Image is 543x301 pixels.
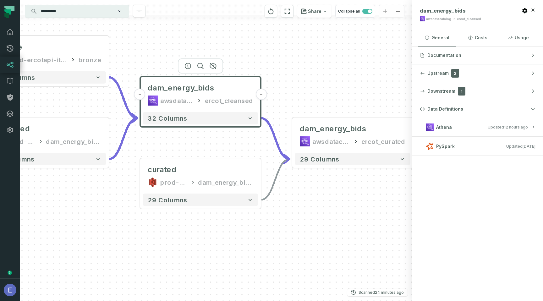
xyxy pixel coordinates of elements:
div: prod-ercotapi-it-bhl-public-raw/ercot/dam_energy_bids [8,55,67,65]
div: ercot_cleansed [457,17,481,21]
p: Scanned [359,289,404,296]
span: Upstream [427,70,449,76]
button: Downstream1 [412,82,543,100]
button: - [255,89,267,100]
span: 32 columns [148,114,187,122]
button: - [134,89,145,100]
div: dam_energy_bids [46,136,101,146]
span: 29 columns [148,196,187,204]
div: ercot_curated [361,136,405,146]
button: Share [297,5,332,18]
span: 1 [458,87,465,96]
div: prod-ercotapi-it-bhl-public-curated/ercot [160,177,188,187]
div: bronze [79,55,101,65]
button: Documentation [412,47,543,64]
button: Collapse all [335,5,375,18]
g: Edge from 7b2584850afb10dbf6e82465702d5f1f to 33d54a6f4a265fa82b54f18e7334bd7d [261,159,290,200]
div: ercot_cleansed [205,96,253,106]
span: Updated [506,144,535,149]
button: Scanned[DATE] 1:01:56 PM [347,289,408,296]
button: zoom out [392,5,404,18]
span: PySpark [436,143,455,150]
span: Updated [488,125,528,129]
button: Costs [458,29,496,46]
span: Data Definitions [427,106,463,112]
button: Data Definitions [412,100,543,118]
span: dam_energy_bids [420,8,466,14]
relative-time: Sep 14, 2025, 1:01 PM GMT+3 [375,290,404,295]
div: awsdatacatalog [426,17,451,21]
span: 29 columns [300,155,339,163]
span: 2 [451,69,459,78]
g: Edge from 24e93db5d7ce280c3c52c98574348511 to cbb3c9644db4e333542f1221db8b8af1 [109,118,138,159]
relative-time: Sep 14, 2025, 1:02 AM GMT+3 [504,125,528,129]
div: dam_energy_bids [300,124,366,134]
g: Edge from cbb3c9644db4e333542f1221db8b8af1 to 33d54a6f4a265fa82b54f18e7334bd7d [261,118,290,159]
div: dam_energy_bids [198,177,253,187]
button: General [418,29,456,46]
div: Tooltip anchor [7,270,13,276]
button: AthenaUpdated[DATE] 1:02:44 AM [420,123,535,131]
button: Clear search query [116,8,123,14]
button: Usage [499,29,537,46]
span: dam_energy_bids [148,83,214,93]
div: awsdatacatalog [160,96,194,106]
g: Edge from 858e2504de788c5a864efc6609588bda to cbb3c9644db4e333542f1221db8b8af1 [109,77,138,118]
div: awsdatacatalog [312,136,350,146]
relative-time: Sep 12, 2025, 9:41 PM GMT+3 [523,144,535,149]
span: Documentation [427,52,461,58]
div: curated [148,165,177,175]
img: avatar of Elisheva Lapid [4,284,16,296]
div: prod-ercotapi-it-bhl-public-cleansed/ercot [8,136,36,146]
span: Athena [436,124,452,130]
button: PySparkUpdated[DATE] 9:41:23 PM [420,142,535,150]
span: Downstream [427,88,455,94]
button: Upstream2 [412,64,543,82]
